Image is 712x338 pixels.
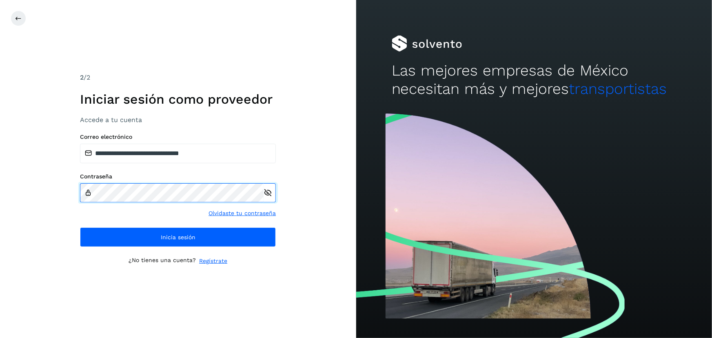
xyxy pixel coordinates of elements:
[80,73,276,82] div: /2
[569,80,667,98] span: transportistas
[80,116,276,124] h3: Accede a tu cuenta
[392,62,677,98] h2: Las mejores empresas de México necesitan más y mejores
[80,91,276,107] h1: Iniciar sesión como proveedor
[80,173,276,180] label: Contraseña
[80,73,84,81] span: 2
[129,257,196,265] p: ¿No tienes una cuenta?
[161,234,195,240] span: Inicia sesión
[208,209,276,218] a: Olvidaste tu contraseña
[199,257,227,265] a: Regístrate
[80,133,276,140] label: Correo electrónico
[80,227,276,247] button: Inicia sesión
